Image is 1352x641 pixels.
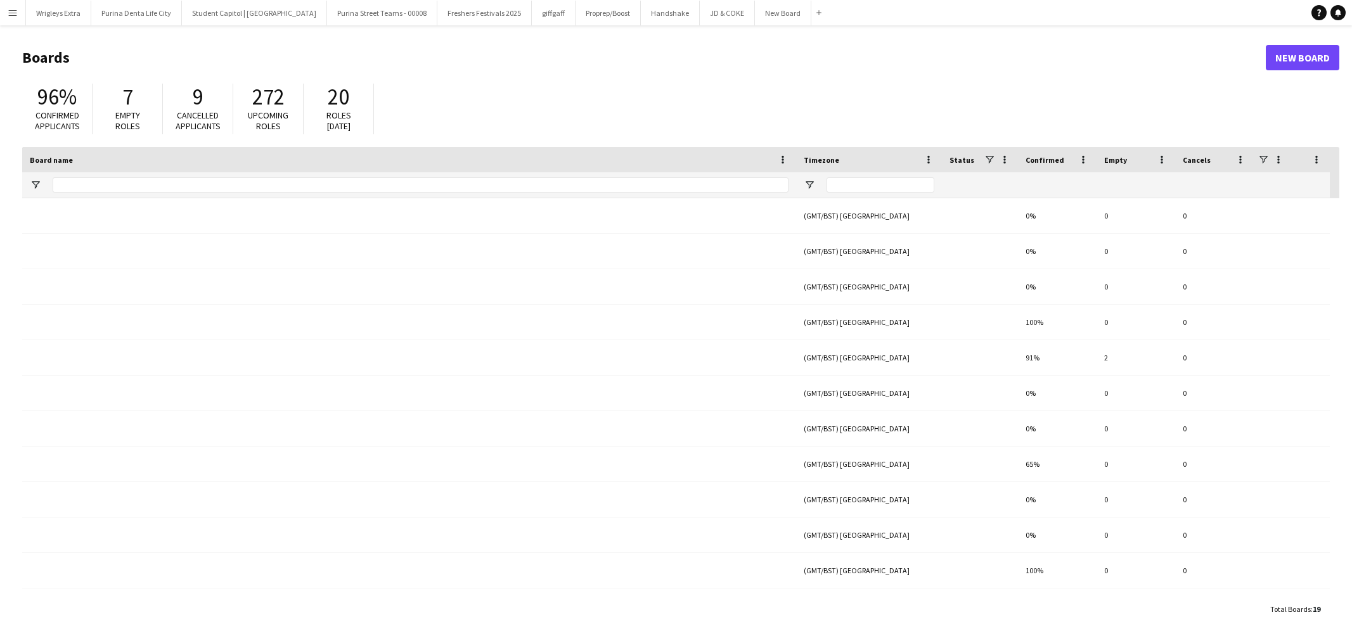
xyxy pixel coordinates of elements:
div: 0 [1097,269,1175,304]
div: 0% [1018,269,1097,304]
div: (GMT/BST) [GEOGRAPHIC_DATA] [796,269,942,304]
div: (GMT/BST) [GEOGRAPHIC_DATA] [796,340,942,375]
div: 0 [1175,269,1254,304]
div: (GMT/BST) [GEOGRAPHIC_DATA] [796,411,942,446]
div: 0 [1175,447,1254,481]
input: Timezone Filter Input [827,177,934,193]
div: 0% [1018,517,1097,552]
div: : [1270,597,1320,621]
div: 0 [1097,482,1175,517]
span: 272 [252,83,285,111]
span: Timezone [804,155,839,165]
span: Upcoming roles [248,110,288,132]
div: 0 [1097,376,1175,410]
div: 0 [1175,411,1254,446]
div: 91% [1018,340,1097,375]
div: 0 [1097,447,1175,481]
div: 0 [1097,305,1175,340]
span: 9 [193,83,203,111]
span: 20 [328,83,349,111]
div: (GMT/BST) [GEOGRAPHIC_DATA] [796,482,942,517]
a: New Board [1266,45,1339,70]
div: (GMT/BST) [GEOGRAPHIC_DATA] [796,517,942,552]
div: 0 [1175,340,1254,375]
button: Purina Denta Life City [91,1,182,25]
div: (GMT/BST) [GEOGRAPHIC_DATA] [796,198,942,233]
span: Empty [1104,155,1127,165]
div: 100% [1018,305,1097,340]
span: Cancels [1183,155,1211,165]
button: giffgaff [532,1,576,25]
span: Empty roles [115,110,140,132]
button: Purina Street Teams - 00008 [327,1,437,25]
div: 0% [1018,234,1097,269]
button: Open Filter Menu [30,179,41,191]
div: (GMT/BST) [GEOGRAPHIC_DATA] [796,447,942,481]
button: Handshake [641,1,700,25]
button: Open Filter Menu [804,179,815,191]
div: 0 [1097,234,1175,269]
div: (GMT/BST) [GEOGRAPHIC_DATA] [796,588,942,623]
span: 7 [122,83,133,111]
div: 0 [1097,588,1175,623]
button: Student Capitol | [GEOGRAPHIC_DATA] [182,1,327,25]
span: Total Boards [1270,604,1311,614]
span: Status [950,155,974,165]
div: (GMT/BST) [GEOGRAPHIC_DATA] [796,376,942,410]
div: 0 [1175,305,1254,340]
button: Wrigleys Extra [26,1,91,25]
div: 2 [1097,340,1175,375]
span: Confirmed [1026,155,1064,165]
span: 19 [1313,604,1320,614]
div: 0 [1175,553,1254,588]
span: Cancelled applicants [176,110,221,132]
div: 0% [1018,588,1097,623]
div: 0 [1175,376,1254,410]
span: Confirmed applicants [35,110,80,132]
button: New Board [755,1,811,25]
div: 100% [1018,553,1097,588]
input: Board name Filter Input [53,177,789,193]
span: 96% [37,83,77,111]
div: 0% [1018,411,1097,446]
div: (GMT/BST) [GEOGRAPHIC_DATA] [796,234,942,269]
div: 0% [1018,482,1097,517]
div: 65% [1018,447,1097,481]
div: 0 [1175,198,1254,233]
div: 0 [1097,411,1175,446]
span: Roles [DATE] [326,110,351,132]
div: 0 [1175,234,1254,269]
button: JD & COKE [700,1,755,25]
div: 0 [1175,588,1254,623]
button: Proprep/Boost [576,1,641,25]
div: 0 [1175,517,1254,552]
div: (GMT/BST) [GEOGRAPHIC_DATA] [796,553,942,588]
span: Board name [30,155,73,165]
h1: Boards [22,48,1266,67]
div: 0 [1097,198,1175,233]
div: 0% [1018,198,1097,233]
div: (GMT/BST) [GEOGRAPHIC_DATA] [796,305,942,340]
div: 0 [1097,553,1175,588]
div: 0% [1018,376,1097,410]
button: Freshers Festivals 2025 [437,1,532,25]
div: 0 [1097,517,1175,552]
div: 0 [1175,482,1254,517]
